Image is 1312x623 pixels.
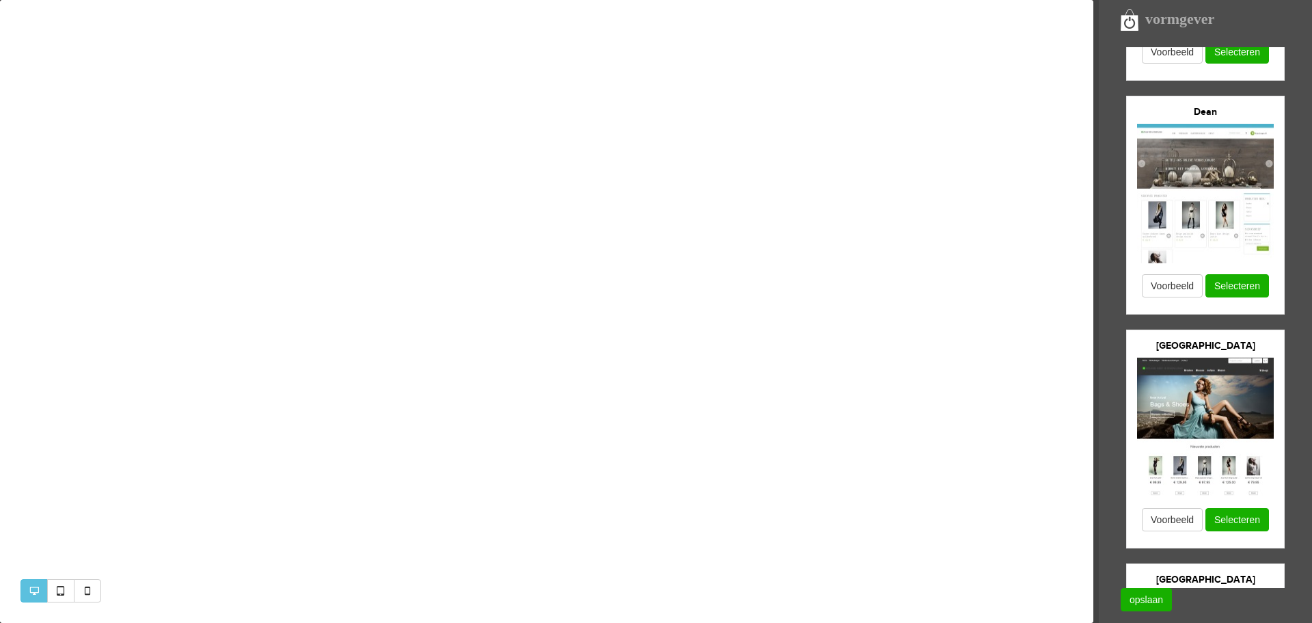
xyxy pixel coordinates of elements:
h3: [GEOGRAPHIC_DATA] [1136,341,1275,351]
a: opslaan [1121,588,1172,611]
button: Voorbeeld [1142,274,1203,297]
a: Desktop [20,579,48,602]
h3: [GEOGRAPHIC_DATA] [1136,575,1275,585]
button: Voorbeeld [1142,508,1203,531]
button: Selecteren [1205,508,1269,531]
img: berlin-preview-thumb.jpg [1137,358,1274,497]
a: Mobile [74,579,101,602]
button: Selecteren [1205,40,1269,64]
button: Selecteren [1205,274,1269,297]
strong: vormgever [1145,10,1214,27]
img: dean-preview-thumb.jpg [1137,124,1274,263]
button: Voorbeeld [1142,40,1203,64]
h3: Dean [1136,107,1275,117]
a: Tablet [47,579,74,602]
